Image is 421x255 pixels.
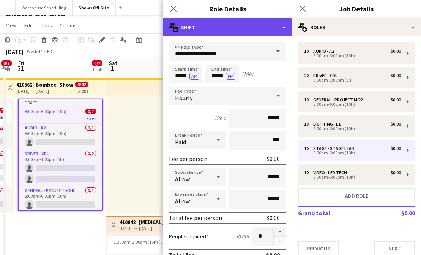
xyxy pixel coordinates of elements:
[3,20,20,30] a: View
[313,97,367,102] div: General - Project Mgr.
[391,49,401,54] div: $0.00
[304,73,313,78] div: 2 x
[304,102,401,106] div: 8:00am-6:00pm (10h)
[163,18,292,36] div: Shift
[175,138,186,146] span: Paid
[25,49,44,54] span: Week 44
[391,170,401,175] div: $0.00
[304,127,401,131] div: 8:00am-6:00pm (10h)
[163,4,292,14] h3: Role Details
[391,97,401,102] div: $0.00
[304,78,401,82] div: 8:00am-1:00pm (5h)
[57,20,80,30] a: Comms
[60,22,77,29] span: Comms
[298,188,415,203] button: Add role
[114,239,169,245] span: 11:00am-2:00am (16h) (Sun)
[292,18,421,36] div: Roles
[391,146,401,151] div: $0.00
[304,151,401,155] div: 8:00am-6:00pm (10h)
[6,22,17,29] span: View
[18,60,24,66] span: Fri
[109,60,117,66] span: Sat
[267,155,280,162] div: $0.00
[214,115,226,121] div: 10h x
[21,20,36,30] a: Edit
[19,150,102,186] app-card-role: Driver - CDL0/28:00am-1:00pm (5h)
[41,22,52,29] span: Jobs
[16,81,73,88] h3: 410562 | Bombee- Show 2 SNK
[18,99,103,211] app-job-card: Draft8:00am-6:00pm (10h)0/76 RolesAudio - A20/18:00am-6:00pm (10h) Driver - CDL0/28:00am-1:00pm (...
[2,67,11,72] div: 1 Job
[304,146,313,151] div: 1 x
[169,155,207,162] div: Fee per person
[292,4,421,14] h3: Job Details
[169,214,222,222] div: Total fee per person
[19,124,102,150] app-card-role: Audio - A20/18:00am-6:00pm (10h)
[267,214,280,222] div: $0.00
[304,175,401,179] div: 8:00am-6:00pm (10h)
[235,233,249,240] div: $0.00 x
[19,99,102,105] div: Draft
[92,60,102,66] span: 0/7
[242,71,253,77] div: (10h)
[304,54,401,58] div: 8:00am-6:00pm (10h)
[298,207,379,219] td: Grand total
[313,49,337,54] div: Audio - A2
[1,60,12,66] span: 0/7
[313,170,350,175] div: Video - LED Tech
[313,121,344,127] div: Lighting - L1
[17,64,24,72] span: 31
[304,121,313,127] div: 1 x
[108,64,117,72] span: 1
[16,0,73,15] button: Warehouse Scheduling
[304,49,313,54] div: 1 x
[77,87,88,94] div: 6 jobs
[85,109,96,114] span: 0/7
[304,170,313,175] div: 1 x
[189,73,199,80] button: AM
[313,146,357,151] div: Stage - Stage Lead
[391,121,401,127] div: $0.00
[83,115,96,121] span: 6 Roles
[47,49,55,54] div: EDT
[38,20,55,30] a: Jobs
[6,48,24,55] div: [DATE]
[120,225,176,231] div: [DATE] → [DATE]
[73,0,116,15] button: Shows Off-Site
[24,22,33,29] span: Edit
[274,227,286,237] button: Increase
[16,88,73,94] div: [DATE] → [DATE]
[175,175,190,183] span: Allow
[175,197,190,205] span: Allow
[391,73,401,78] div: $0.00
[175,94,192,102] span: Hourly
[304,97,313,102] div: 1 x
[75,82,88,87] span: 0/42
[379,207,415,219] td: $0.00
[25,109,66,114] span: 8:00am-6:00pm (10h)
[313,73,341,78] div: Driver - CDL
[92,67,102,72] div: 1 Job
[226,73,235,80] button: PM
[120,219,176,225] h3: 410042 | [MEDICAL_DATA] Foundation- Wine & Roses Gala
[169,233,208,240] label: People required
[19,186,102,212] app-card-role: General - Project Mgr.0/18:00am-6:00pm (10h)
